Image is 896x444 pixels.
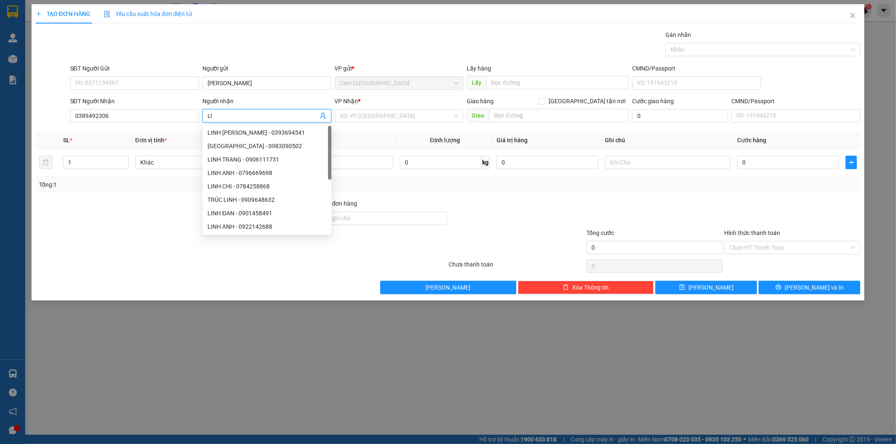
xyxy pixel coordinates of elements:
span: Định lượng [430,137,460,144]
b: Phương Nam Express [11,54,46,108]
span: Cam Thành Bắc [340,77,459,89]
div: Chưa thanh toán [448,260,586,274]
span: delete [563,284,569,291]
div: LINH CHI - 0784258868 [202,180,331,193]
span: Lấy [467,76,486,89]
div: CHÙA LINH QUANG - 0983090502 [202,139,331,153]
span: plus [36,11,42,17]
div: LINH LÊ PHAN - 0393694541 [202,126,331,139]
span: Xóa Thông tin [572,283,609,292]
span: Cước hàng [737,137,766,144]
span: plus [846,159,857,166]
b: Gửi khách hàng [52,12,83,52]
label: Hình thức thanh toán [724,230,780,236]
div: LINH ANH - 0922142688 [202,220,331,233]
button: plus [846,156,857,169]
b: [DOMAIN_NAME] [71,32,116,39]
span: Khác [140,156,256,169]
button: deleteXóa Thông tin [518,281,654,294]
span: close [849,12,856,19]
div: VP gửi [335,64,464,73]
label: Gán nhãn [665,31,691,38]
input: 0 [497,156,598,169]
div: LINH ANH - 0922142688 [208,222,326,231]
span: Giao [467,109,489,122]
label: Ghi chú đơn hàng [311,200,357,207]
button: save[PERSON_NAME] [655,281,757,294]
th: Ghi chú [602,132,734,149]
input: Cước giao hàng [632,109,728,123]
div: Người gửi [202,64,331,73]
span: [PERSON_NAME] và In [785,283,843,292]
img: icon [104,11,110,18]
div: [GEOGRAPHIC_DATA] - 0983090502 [208,141,326,151]
span: Tổng cước [586,230,614,236]
div: LINH TRANG - 0906111731 [202,153,331,166]
div: TRÚC LINH - 0909648632 [202,193,331,206]
button: Close [841,4,864,28]
img: logo.jpg [91,10,111,31]
div: LINH TRANG - 0906111731 [208,155,326,164]
div: LINH ANH - 0796669698 [202,166,331,180]
div: SĐT Người Nhận [70,97,199,106]
div: LINH CHI - 0784258868 [208,182,326,191]
span: printer [775,284,781,291]
span: Giá trị hàng [497,137,528,144]
span: TẠO ĐƠN HÀNG [36,10,90,17]
div: Tổng: 1 [39,180,346,189]
span: Đơn vị tính [135,137,167,144]
span: kg [481,156,490,169]
li: (c) 2017 [71,40,116,50]
div: LINH ANH - 0796669698 [208,168,326,178]
div: LINH ĐAN - 0901458491 [208,209,326,218]
span: Yêu cầu xuất hóa đơn điện tử [104,10,192,17]
button: printer[PERSON_NAME] và In [759,281,860,294]
button: [PERSON_NAME] [380,281,516,294]
div: CMND/Passport [731,97,860,106]
span: [PERSON_NAME] [688,283,733,292]
span: SL [63,137,70,144]
input: Dọc đường [489,109,629,122]
span: [GEOGRAPHIC_DATA] tận nơi [545,97,629,106]
button: delete [39,156,53,169]
div: SĐT Người Gửi [70,64,199,73]
input: Dọc đường [486,76,629,89]
span: Giao hàng [467,98,494,104]
div: CMND/Passport [632,64,761,73]
span: Lấy hàng [467,65,491,72]
span: save [679,284,685,291]
label: Cước giao hàng [632,98,674,104]
span: [PERSON_NAME] [426,283,470,292]
div: TRÚC LINH - 0909648632 [208,195,326,204]
span: user-add [320,112,326,119]
div: Người nhận [202,97,331,106]
input: Ghi Chú [605,156,730,169]
div: LINH [PERSON_NAME] - 0393694541 [208,128,326,137]
span: VP Nhận [335,98,358,104]
input: Ghi chú đơn hàng [311,212,447,225]
div: LINH ĐAN - 0901458491 [202,206,331,220]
